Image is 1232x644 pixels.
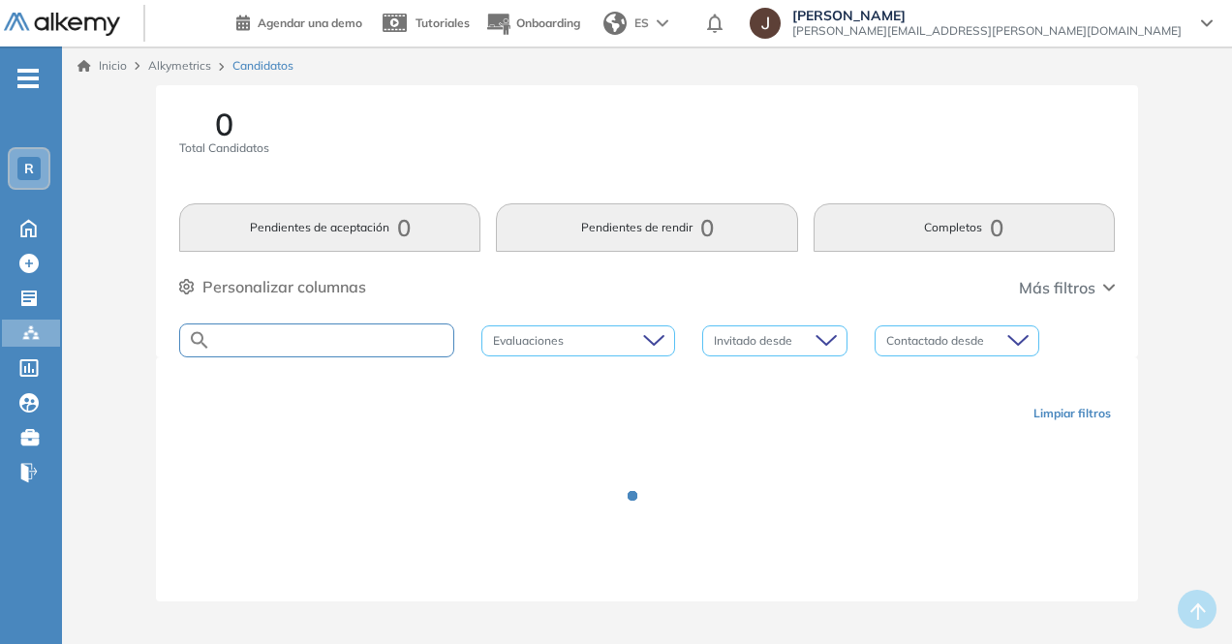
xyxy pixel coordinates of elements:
span: [PERSON_NAME] [792,8,1182,23]
img: world [603,12,627,35]
span: Candidatos [232,57,293,75]
span: Total Candidatos [179,139,269,157]
span: 0 [215,108,233,139]
button: Pendientes de aceptación0 [179,203,480,252]
span: Onboarding [516,15,580,30]
button: Pendientes de rendir0 [496,203,797,252]
span: Agendar una demo [258,15,362,30]
a: Inicio [77,57,127,75]
i: - [17,77,39,80]
button: Más filtros [1019,276,1115,299]
button: Limpiar filtros [1026,397,1119,430]
span: R [24,161,34,176]
button: Personalizar columnas [179,275,366,298]
img: Logo [4,13,120,37]
span: Alkymetrics [148,58,211,73]
img: SEARCH_ALT [188,328,211,353]
span: Personalizar columnas [202,275,366,298]
span: ES [634,15,649,32]
button: Completos0 [814,203,1115,252]
span: Más filtros [1019,276,1095,299]
a: Agendar una demo [236,10,362,33]
button: Onboarding [485,3,580,45]
span: Tutoriales [416,15,470,30]
img: arrow [657,19,668,27]
span: [PERSON_NAME][EMAIL_ADDRESS][PERSON_NAME][DOMAIN_NAME] [792,23,1182,39]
